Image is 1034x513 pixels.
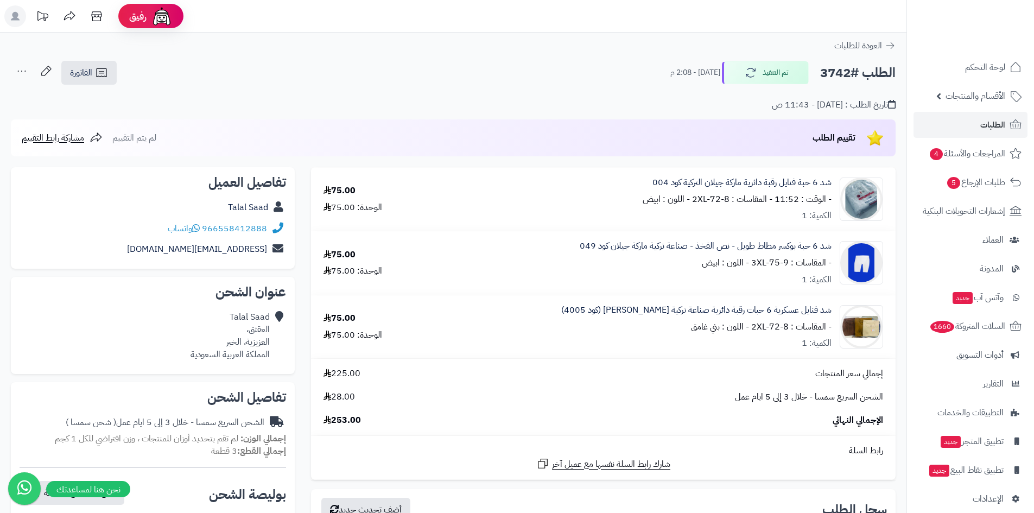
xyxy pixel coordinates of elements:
small: - اللون : ابيض [643,193,690,206]
span: 1660 [929,320,955,333]
span: ( شحن سمسا ) [66,416,116,429]
h2: تفاصيل العميل [20,176,286,189]
span: أدوات التسويق [956,347,1004,363]
a: لوحة التحكم [914,54,1027,80]
a: شارك رابط السلة نفسها مع عميل آخر [536,457,670,471]
span: العودة للطلبات [834,39,882,52]
a: أدوات التسويق [914,342,1027,368]
a: واتساب [168,222,200,235]
small: - المقاسات : 2XL-72-8 [692,193,772,206]
a: العملاء [914,227,1027,253]
span: رفيق [129,10,147,23]
span: نسخ رابط تتبع الشحنة [44,486,116,499]
a: شد فنايل عسكرية 6 حبات رقبة دائرية صناعة تركية [PERSON_NAME] (كود 4005) [561,304,832,316]
div: الكمية: 1 [802,337,832,350]
span: جديد [953,292,973,304]
span: تطبيق المتجر [940,434,1004,449]
div: الشحن السريع سمسا - خلال 3 إلى 5 ايام عمل [66,416,264,429]
span: 4 [929,148,943,161]
a: المدونة [914,256,1027,282]
h2: تفاصيل الشحن [20,391,286,404]
h2: عنوان الشحن [20,286,286,299]
small: [DATE] - 2:08 م [670,67,720,78]
span: الأقسام والمنتجات [946,88,1005,104]
span: التقارير [983,376,1004,391]
span: الشحن السريع سمسا - خلال 3 إلى 5 ايام عمل [735,391,883,403]
a: تطبيق نقاط البيعجديد [914,457,1027,483]
span: التطبيقات والخدمات [937,405,1004,420]
div: الوحدة: 75.00 [323,265,382,277]
a: تطبيق المتجرجديد [914,428,1027,454]
div: Talal Saad العقثق، العزيزية، الخبر المملكة العربية السعودية [191,311,270,360]
span: شارك رابط السلة نفسها مع عميل آخر [552,458,670,471]
a: إشعارات التحويلات البنكية [914,198,1027,224]
button: تم التنفيذ [722,61,809,84]
a: التقارير [914,371,1027,397]
span: لم تقم بتحديد أوزان للمنتجات ، وزن افتراضي للكل 1 كجم [55,432,238,445]
span: جديد [929,465,949,477]
span: وآتس آب [951,290,1004,305]
small: - المقاسات : 3XL-75-9 [751,256,832,269]
a: العودة للطلبات [834,39,896,52]
a: الطلبات [914,112,1027,138]
span: السلات المتروكة [929,319,1005,334]
div: 75.00 [323,312,356,325]
span: الإجمالي النهائي [833,414,883,427]
span: مشاركة رابط التقييم [22,131,84,144]
span: 5 [947,176,961,189]
a: تحديثات المنصة [29,5,56,30]
span: 253.00 [323,414,361,427]
a: [EMAIL_ADDRESS][DOMAIN_NAME] [127,243,267,256]
img: 1752663822-WhatsApp%20Image%202025-07-16%20at%201.29.39%20PM-90x90.jpeg [840,305,883,349]
span: 28.00 [323,391,355,403]
a: وآتس آبجديد [914,284,1027,311]
span: الإعدادات [973,491,1004,506]
a: شد 6 حبة بوكسر مطاط طويل - نص الفخذ - صناعة تركية ماركة جيلان كود 049 [580,240,832,252]
span: لم يتم التقييم [112,131,156,144]
img: ai-face.png [151,5,173,27]
a: التطبيقات والخدمات [914,400,1027,426]
div: 75.00 [323,185,356,197]
span: المراجعات والأسئلة [929,146,1005,161]
a: شد 6 حبة فنايل رقبة دائرية ماركة جيلان التركية كود 004 [652,176,832,189]
div: الوحدة: 75.00 [323,329,382,341]
span: لوحة التحكم [965,60,1005,75]
img: logo-2.png [960,12,1024,35]
a: 966558412888 [202,222,267,235]
span: الفاتورة [70,66,92,79]
a: السلات المتروكة1660 [914,313,1027,339]
span: الطلبات [980,117,1005,132]
strong: إجمالي القطع: [237,445,286,458]
div: الكمية: 1 [802,210,832,222]
span: تقييم الطلب [813,131,855,144]
span: المدونة [980,261,1004,276]
small: - الوقت : 11:52 [775,193,832,206]
span: 225.00 [323,368,360,380]
small: - اللون : ابيض [702,256,749,269]
small: 3 قطعة [211,445,286,458]
a: طلبات الإرجاع5 [914,169,1027,195]
span: إجمالي سعر المنتجات [815,368,883,380]
small: - المقاسات : 2XL-72-8 [751,320,832,333]
div: 75.00 [323,249,356,261]
span: إشعارات التحويلات البنكية [923,204,1005,219]
strong: إجمالي الوزن: [240,432,286,445]
img: 1730194496-049-1-90x90.png [840,241,883,284]
div: رابط السلة [315,445,891,457]
a: مشاركة رابط التقييم [22,131,103,144]
a: Talal Saad [228,201,268,214]
div: الكمية: 1 [802,274,832,286]
span: جديد [941,436,961,448]
span: طلبات الإرجاع [946,175,1005,190]
span: تطبيق نقاط البيع [928,463,1004,478]
div: تاريخ الطلب : [DATE] - 11:43 ص [772,99,896,111]
h2: بوليصة الشحن [209,488,286,501]
a: الإعدادات [914,486,1027,512]
img: 1752833866-WhatsApp%20Image%202025-07-18%20at%201.05.46%20PM-90x90.jpeg [840,178,883,221]
h2: الطلب #3742 [820,62,896,84]
div: الوحدة: 75.00 [323,201,382,214]
small: - اللون : بني غامق [691,320,749,333]
a: المراجعات والأسئلة4 [914,141,1027,167]
a: الفاتورة [61,61,117,85]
